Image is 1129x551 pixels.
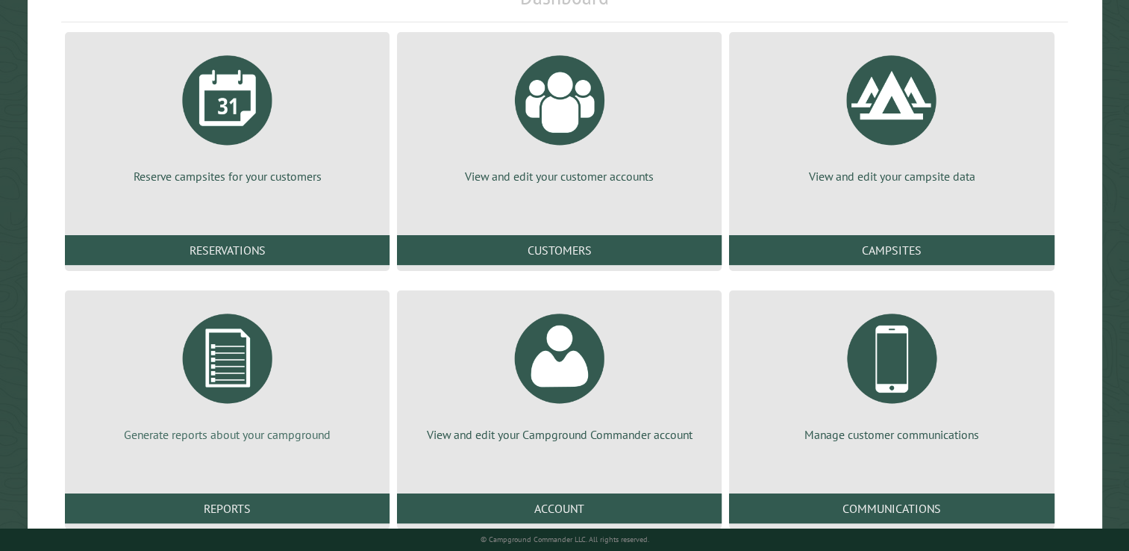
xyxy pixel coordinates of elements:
[481,535,649,544] small: © Campground Commander LLC. All rights reserved.
[747,302,1036,443] a: Manage customer communications
[65,235,390,265] a: Reservations
[415,302,704,443] a: View and edit your Campground Commander account
[415,168,704,184] p: View and edit your customer accounts
[83,302,372,443] a: Generate reports about your campground
[747,44,1036,184] a: View and edit your campsite data
[415,44,704,184] a: View and edit your customer accounts
[729,494,1054,523] a: Communications
[83,426,372,443] p: Generate reports about your campground
[83,168,372,184] p: Reserve campsites for your customers
[415,426,704,443] p: View and edit your Campground Commander account
[747,426,1036,443] p: Manage customer communications
[747,168,1036,184] p: View and edit your campsite data
[65,494,390,523] a: Reports
[397,235,722,265] a: Customers
[83,44,372,184] a: Reserve campsites for your customers
[729,235,1054,265] a: Campsites
[397,494,722,523] a: Account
